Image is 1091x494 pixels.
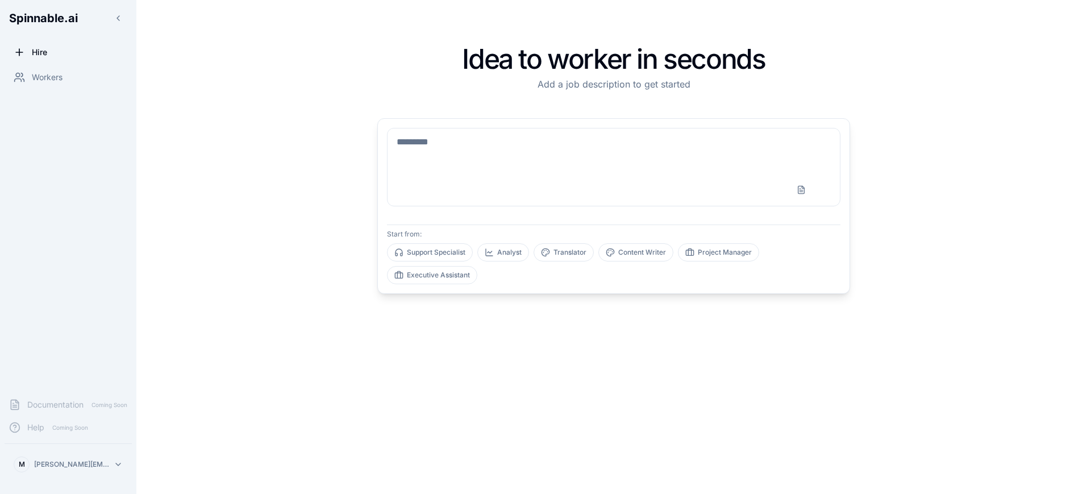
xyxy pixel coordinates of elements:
[32,72,63,83] span: Workers
[49,422,91,433] span: Coming Soon
[32,47,47,58] span: Hire
[19,460,25,469] span: M
[64,11,78,25] span: .ai
[88,400,131,410] span: Coming Soon
[534,243,594,261] button: Translator
[377,45,850,73] h1: Idea to worker in seconds
[387,243,473,261] button: Support Specialist
[27,399,84,410] span: Documentation
[387,230,840,239] p: Start from:
[9,453,127,476] button: M[PERSON_NAME][EMAIL_ADDRESS][DOMAIN_NAME]
[34,460,109,469] p: [PERSON_NAME][EMAIL_ADDRESS][DOMAIN_NAME]
[9,11,78,25] span: Spinnable
[377,77,850,91] p: Add a job description to get started
[477,243,529,261] button: Analyst
[598,243,673,261] button: Content Writer
[387,266,477,284] button: Executive Assistant
[27,422,44,433] span: Help
[678,243,759,261] button: Project Manager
